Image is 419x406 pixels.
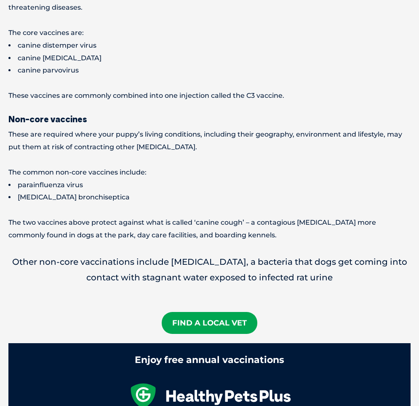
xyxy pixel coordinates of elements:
[8,52,411,65] li: canine [MEDICAL_DATA]
[8,39,411,52] li: canine distemper virus
[8,27,411,39] p: The core vaccines are:
[8,89,411,102] p: These vaccines are commonly combined into one injection called the C3 vaccine.
[135,354,284,366] div: Enjoy free annual vaccinations
[8,64,411,77] li: canine parvovirus
[8,254,411,285] p: Other non-core vaccinations include [MEDICAL_DATA], a bacteria that dogs get coming into contact ...
[8,128,411,153] p: These are required where your puppy’s living conditions, including their geography, environment a...
[8,166,411,179] p: The common non-core vaccines include:
[8,191,411,204] li: [MEDICAL_DATA] bronchiseptica
[8,179,411,191] li: parainfluenza virus
[162,312,257,334] a: Find A Local Vet
[8,216,411,242] p: The two vaccines above protect against what is called ‘canine cough’ – a contagious [MEDICAL_DATA...
[8,115,411,124] h3: Non-core vaccines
